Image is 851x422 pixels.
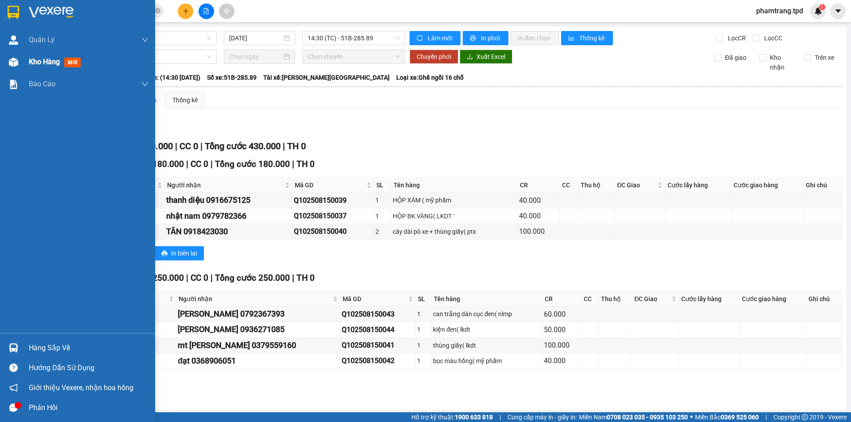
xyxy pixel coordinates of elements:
[417,325,430,334] div: 1
[665,178,731,193] th: Cước lấy hàng
[507,412,577,422] span: Cung cấp máy in - giấy in:
[428,33,453,43] span: Làm mới
[519,195,558,206] div: 40.000
[207,73,257,82] span: Số xe: 51B-285.89
[215,273,290,283] span: Tổng cước 250.000
[568,35,576,42] span: bar-chart
[579,412,688,422] span: Miền Nam
[814,7,822,15] img: icon-new-feature
[178,355,339,367] div: đạt 0368906051
[410,31,461,45] button: syncLàm mới
[82,4,98,11] span: 18:43
[582,292,599,306] th: CC
[229,33,282,43] input: 15/08/2025
[391,178,518,193] th: Tên hàng
[12,32,36,39] span: Quận 10
[140,159,184,169] span: CR 180.000
[731,178,803,193] th: Cước giao hàng
[178,308,339,320] div: [PERSON_NAME] 0792367393
[154,246,204,260] button: printerIn biên lai
[308,50,400,63] span: Chọn chuyến
[342,324,414,335] div: Q102508150044
[544,355,580,366] div: 40.000
[178,339,339,352] div: mt [PERSON_NAME] 0379559160
[283,141,285,151] span: |
[679,292,740,306] th: Cước lấy hàng
[433,356,540,366] div: bọc màu hồng( mỹ phẩm
[297,159,315,169] span: TH 0
[761,33,784,43] span: Lọc CC
[476,52,505,62] span: Xuất Excel
[38,11,95,21] strong: CTY XE KHÁCH
[433,325,540,334] div: kiện đen( lkdt
[393,195,516,205] div: HỘP XÁM ( mỹ phẩm
[830,4,846,19] button: caret-down
[229,52,282,62] input: Chọn ngày
[819,4,825,10] sup: 1
[342,340,414,351] div: Q102508150041
[263,73,390,82] span: Tài xế: [PERSON_NAME][GEOGRAPHIC_DATA]
[191,159,208,169] span: CC 0
[481,33,501,43] span: In phơi
[343,294,406,304] span: Mã GD
[393,211,516,221] div: HỘP BK VÀNG( LKDT `
[294,195,372,206] div: Q102508150039
[724,33,747,43] span: Lọc CR
[205,141,281,151] span: Tổng cước 430.000
[599,292,632,306] th: Thu hộ
[99,4,117,11] span: [DATE]
[766,53,797,72] span: Kho nhận
[433,309,540,319] div: can trắng dán cục đen( nlmp
[166,210,291,222] div: nhật nam 0979782366
[579,33,606,43] span: Thống kê
[29,382,133,393] span: Giới thiệu Vexere, nhận hoa hồng
[411,412,493,422] span: Hỗ trợ kỹ thuật:
[3,57,65,64] strong: N.gửi:
[374,178,391,193] th: SL
[433,341,540,350] div: thùng giấy( lkdt
[811,53,838,62] span: Trên xe
[340,353,416,369] td: Q102508150042
[9,383,18,392] span: notification
[820,4,824,10] span: 1
[179,294,331,304] span: Người nhận
[9,80,18,89] img: solution-icon
[178,323,339,336] div: [PERSON_NAME] 0936271085
[29,401,148,414] div: Phản hồi
[186,159,188,169] span: |
[25,39,95,49] span: PHIẾU GIAO HÀNG
[161,250,168,257] span: printer
[544,340,580,351] div: 100.000
[722,53,750,62] span: Đã giao
[64,58,81,67] span: mới
[695,412,759,422] span: Miền Bắc
[186,273,188,283] span: |
[294,226,372,237] div: Q102508150040
[191,273,208,283] span: CC 0
[219,4,234,19] button: aim
[740,292,806,306] th: Cước giao hàng
[171,248,197,258] span: In biên lai
[215,159,290,169] span: Tổng cước 180.000
[3,64,73,71] strong: N.nhận:
[804,178,842,193] th: Ghi chú
[180,141,198,151] span: CC 0
[417,309,430,319] div: 1
[834,7,842,15] span: caret-down
[292,159,294,169] span: |
[544,324,580,335] div: 50.000
[178,4,193,19] button: plus
[9,364,18,372] span: question-circle
[167,180,283,190] span: Người nhận
[455,414,493,421] strong: 1900 633 818
[211,273,213,283] span: |
[463,31,508,45] button: printerIn phơi
[203,8,209,14] span: file-add
[9,403,18,412] span: message
[578,178,615,193] th: Thu hộ
[199,4,214,19] button: file-add
[29,34,55,45] span: Quản Lý
[417,35,424,42] span: sync
[200,141,203,151] span: |
[25,64,73,71] span: tuấn phi CMND:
